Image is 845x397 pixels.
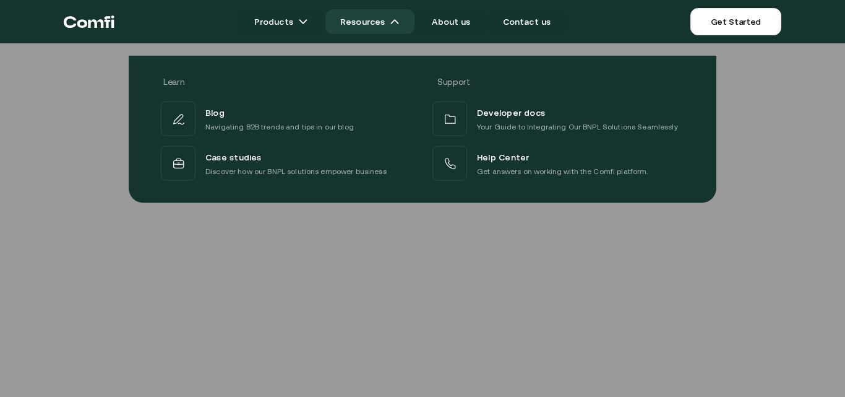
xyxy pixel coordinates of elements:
[488,9,566,34] a: Contact us
[205,105,225,121] span: Blog
[430,99,687,139] a: Developer docsYour Guide to Integrating Our BNPL Solutions Seamlessly
[477,165,648,178] p: Get answers on working with the Comfi platform.
[298,17,308,27] img: arrow icons
[477,149,529,165] span: Help Center
[325,9,414,34] a: Resourcesarrow icons
[690,8,781,35] a: Get Started
[390,17,400,27] img: arrow icons
[477,121,678,133] p: Your Guide to Integrating Our BNPL Solutions Seamlessly
[158,99,415,139] a: BlogNavigating B2B trends and tips in our blog
[205,165,387,178] p: Discover how our BNPL solutions empower business
[205,149,262,165] span: Case studies
[158,144,415,183] a: Case studiesDiscover how our BNPL solutions empower business
[417,9,485,34] a: About us
[205,121,354,133] p: Navigating B2B trends and tips in our blog
[163,77,184,87] span: Learn
[477,105,545,121] span: Developer docs
[239,9,323,34] a: Productsarrow icons
[64,3,114,40] a: Return to the top of the Comfi home page
[430,144,687,183] a: Help CenterGet answers on working with the Comfi platform.
[437,77,470,87] span: Support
